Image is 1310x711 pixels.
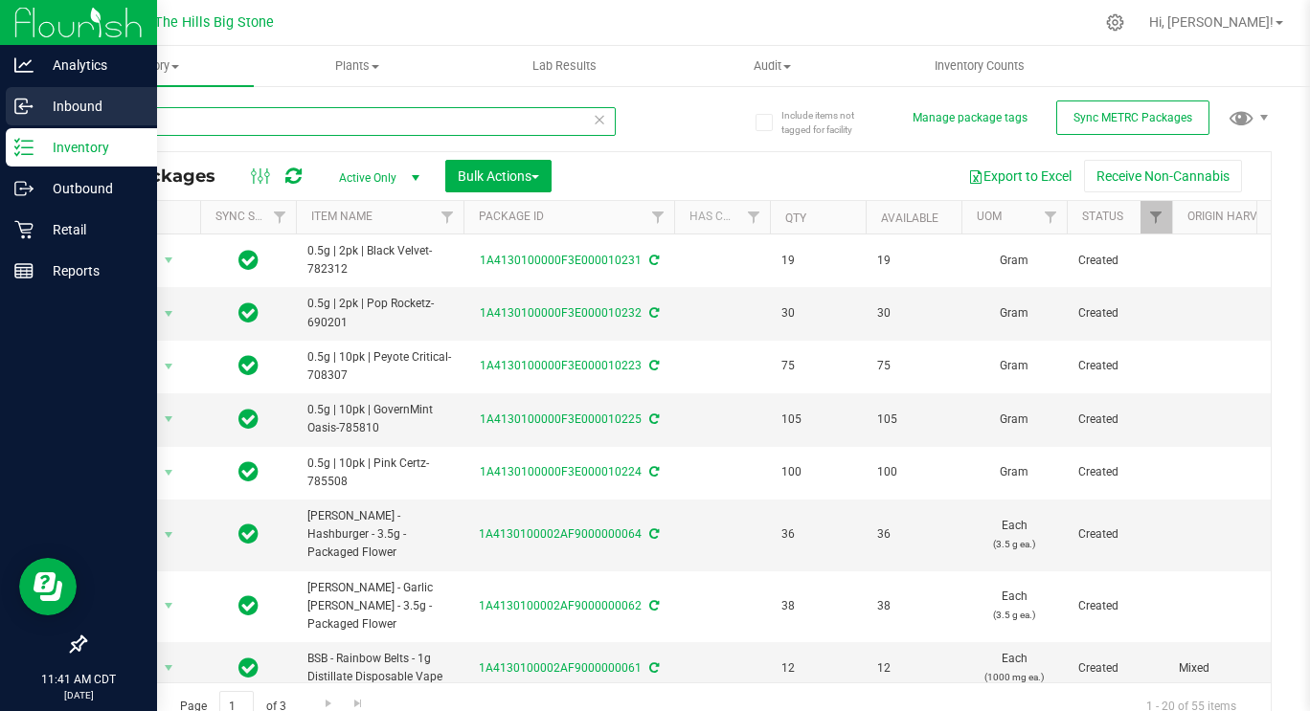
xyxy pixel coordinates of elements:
p: Outbound [34,177,148,200]
span: Created [1078,304,1161,322]
span: Lab Results [507,57,622,75]
span: [PERSON_NAME] - Hashburger - 3.5g - Packaged Flower [307,507,452,563]
span: 75 [781,357,854,375]
span: In Sync [238,655,259,681]
input: Search Package ID, Item Name, SKU, Lot or Part Number... [84,107,616,136]
span: Each [973,588,1055,624]
a: Filter [1141,201,1172,233]
p: Analytics [34,54,148,77]
span: Plants [255,57,461,75]
span: 38 [781,597,854,615]
span: In Sync [238,592,259,619]
span: In Sync [238,300,259,326]
span: Clear [593,107,606,132]
span: select [157,353,181,380]
button: Export to Excel [956,160,1084,192]
span: In Sync [238,352,259,379]
a: Audit [668,46,876,86]
span: select [157,522,181,548]
span: 0.5g | 2pk | Black Velvet-782312 [307,242,452,278]
span: Sync from Compliance System [646,412,659,426]
a: UOM [977,210,1002,223]
span: 12 [781,659,854,678]
inline-svg: Analytics [14,56,34,75]
span: 30 [877,304,950,322]
span: 0.5g | 10pk | Peyote Critical-708307 [307,348,452,385]
p: Inbound [34,95,148,118]
span: 30 [781,304,854,322]
a: 1A4130100000F3E000010232 [480,306,642,320]
a: Sync Status [215,210,289,223]
a: Package ID [479,210,544,223]
span: Sync from Compliance System [646,527,659,541]
p: Reports [34,259,148,282]
span: BSB - Rainbow Belts - 1g Distillate Disposable Vape [307,650,452,686]
a: Available [881,211,938,225]
span: 38 [877,597,950,615]
div: Manage settings [1103,13,1127,32]
span: Created [1078,659,1161,678]
span: Sync from Compliance System [646,306,659,320]
a: 1A4130100000F3E000010231 [480,254,642,267]
a: 1A4130100002AF9000000061 [479,661,642,675]
span: 105 [877,411,950,429]
a: Filter [643,201,674,233]
a: Origin Harvests [1187,210,1284,223]
th: Has COA [674,201,770,234]
span: Audit [669,57,875,75]
iframe: Resource center [19,558,77,615]
p: 11:41 AM CDT [9,671,148,688]
a: Plants [254,46,462,86]
a: 1A4130100000F3E000010224 [480,465,642,478]
span: Gram [973,304,1055,322]
span: Created [1078,525,1161,544]
button: Receive Non-Cannabis [1084,160,1242,192]
span: Sync from Compliance System [646,359,659,372]
span: From The Hills Big Stone [118,14,274,31]
span: Sync from Compliance System [646,661,659,675]
span: [PERSON_NAME] - Garlic [PERSON_NAME] - 3.5g - Packaged Flower [307,579,452,634]
a: 1A4130100000F3E000010223 [480,359,642,372]
span: select [157,459,181,486]
a: Lab Results [461,46,668,86]
span: 100 [781,463,854,481]
span: Gram [973,357,1055,375]
span: Created [1078,357,1161,375]
button: Bulk Actions [445,160,552,192]
span: In Sync [238,406,259,433]
a: Filter [1035,201,1067,233]
span: select [157,300,181,327]
p: (1000 mg ea.) [973,668,1055,686]
span: In Sync [238,247,259,274]
inline-svg: Reports [14,261,34,280]
span: Gram [973,252,1055,270]
a: Status [1082,210,1123,223]
span: 0.5g | 10pk | Pink Certz-785508 [307,455,452,491]
span: Gram [973,411,1055,429]
p: (3.5 g ea.) [973,606,1055,624]
a: Item Name [311,210,373,223]
a: Inventory Counts [876,46,1084,86]
span: Bulk Actions [458,168,539,184]
span: 12 [877,659,950,678]
span: 105 [781,411,854,429]
button: Manage package tags [913,110,1028,126]
span: select [157,592,181,619]
span: 100 [877,463,950,481]
span: 36 [877,525,950,544]
span: Include items not tagged for facility [781,108,877,137]
span: Hi, [PERSON_NAME]! [1149,14,1274,30]
span: 0.5g | 2pk | Pop Rocketz-690201 [307,295,452,331]
p: [DATE] [9,688,148,702]
span: 19 [877,252,950,270]
inline-svg: Retail [14,220,34,239]
span: Gram [973,463,1055,481]
span: Created [1078,463,1161,481]
a: 1A4130100000F3E000010225 [480,412,642,426]
a: 1A4130100002AF9000000062 [479,599,642,612]
span: Created [1078,252,1161,270]
span: Created [1078,411,1161,429]
span: 36 [781,525,854,544]
span: Sync from Compliance System [646,599,659,612]
p: (3.5 g ea.) [973,535,1055,553]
